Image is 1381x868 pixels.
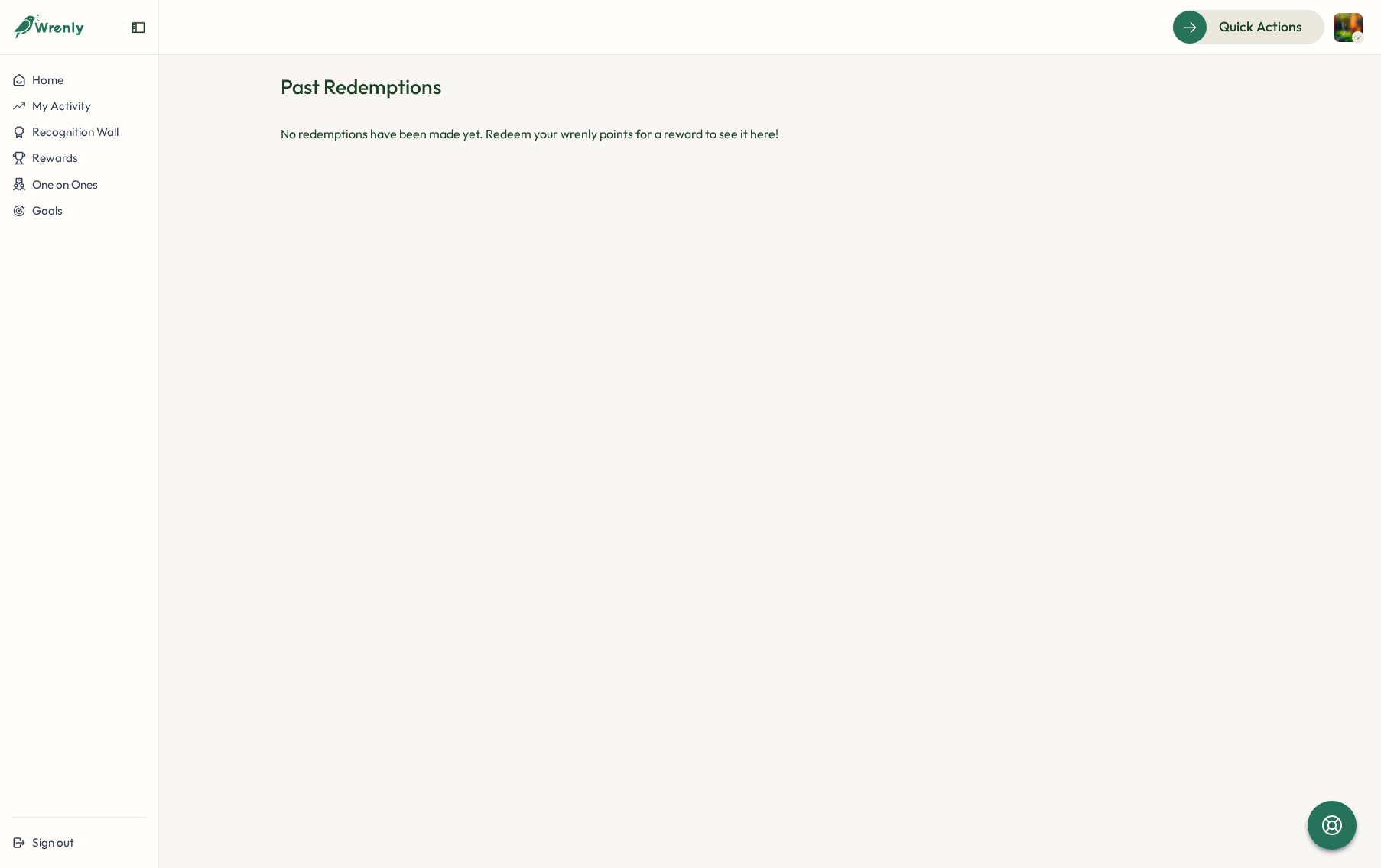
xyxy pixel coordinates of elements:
span: One on Ones [32,177,98,192]
button: Expand sidebar [131,20,146,35]
p: Past Redemptions [281,73,1259,100]
button: Quick Actions [1172,10,1324,44]
span: My Activity [32,99,91,113]
img: Jia Gu [1334,13,1363,42]
span: Goals [32,203,63,218]
p: No redemptions have been made yet. Redeem your wrenly points for a reward to see it here! [281,125,1259,144]
span: Home [32,73,63,87]
span: Recognition Wall [32,125,119,139]
span: Rewards [32,151,78,165]
span: Sign out [32,835,74,850]
span: Quick Actions [1219,17,1302,37]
